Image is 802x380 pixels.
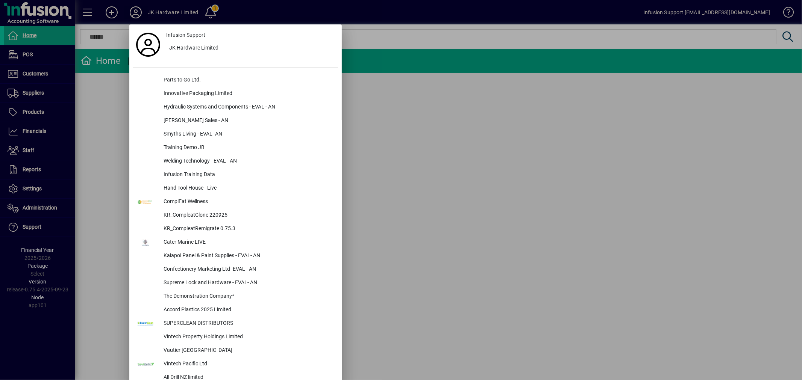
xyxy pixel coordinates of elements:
[158,222,338,236] div: KR_CompleatRemigrate 0.75.3
[158,182,338,195] div: Hand Tool House - Live
[158,303,338,317] div: Accord Plastics 2025 Limited
[158,195,338,209] div: ComplEat Wellness
[133,236,338,249] button: Cater Marine LIVE
[133,222,338,236] button: KR_CompleatRemigrate 0.75.3
[133,344,338,357] button: Vautier [GEOGRAPHIC_DATA]
[158,357,338,371] div: Vintech Pacific Ltd
[133,155,338,168] button: Welding Technology - EVAL - AN
[158,101,338,114] div: Hydraulic Systems and Components - EVAL - AN
[133,357,338,371] button: Vintech Pacific Ltd
[133,168,338,182] button: Infusion Training Data
[133,263,338,276] button: Confectionery Marketing Ltd- EVAL - AN
[133,128,338,141] button: Smyths Living - EVAL -AN
[158,249,338,263] div: Kaiapoi Panel & Paint Supplies - EVAL- AN
[158,276,338,290] div: Supreme Lock and Hardware - EVAL- AN
[133,330,338,344] button: Vintech Property Holdings Limited
[133,290,338,303] button: The Demonstration Company*
[163,28,338,42] a: Infusion Support
[166,31,205,39] span: Infusion Support
[158,290,338,303] div: The Demonstration Company*
[163,42,338,55] button: JK Hardware Limited
[158,344,338,357] div: Vautier [GEOGRAPHIC_DATA]
[158,155,338,168] div: Welding Technology - EVAL - AN
[133,38,163,51] a: Profile
[158,168,338,182] div: Infusion Training Data
[158,87,338,101] div: Innovative Packaging Limited
[133,182,338,195] button: Hand Tool House - Live
[133,317,338,330] button: SUPERCLEAN DISTRIBUTORS
[158,74,338,87] div: Parts to Go Ltd.
[158,317,338,330] div: SUPERCLEAN DISTRIBUTORS
[133,209,338,222] button: KR_CompleatClone 220925
[158,263,338,276] div: Confectionery Marketing Ltd- EVAL - AN
[133,195,338,209] button: ComplEat Wellness
[158,236,338,249] div: Cater Marine LIVE
[158,330,338,344] div: Vintech Property Holdings Limited
[133,276,338,290] button: Supreme Lock and Hardware - EVAL- AN
[158,114,338,128] div: [PERSON_NAME] Sales - AN
[158,128,338,141] div: Smyths Living - EVAL -AN
[133,114,338,128] button: [PERSON_NAME] Sales - AN
[133,74,338,87] button: Parts to Go Ltd.
[133,303,338,317] button: Accord Plastics 2025 Limited
[158,209,338,222] div: KR_CompleatClone 220925
[133,101,338,114] button: Hydraulic Systems and Components - EVAL - AN
[133,141,338,155] button: Training Demo JB
[133,249,338,263] button: Kaiapoi Panel & Paint Supplies - EVAL- AN
[133,87,338,101] button: Innovative Packaging Limited
[158,141,338,155] div: Training Demo JB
